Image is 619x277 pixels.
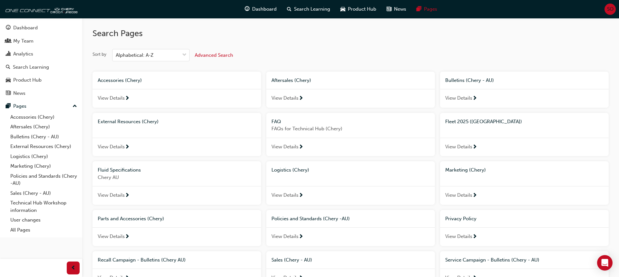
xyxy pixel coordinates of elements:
[266,210,435,246] a: Policies and Standards (Chery -AU)View Details
[340,5,345,13] span: car-icon
[445,257,539,263] span: Service Campaign - Bulletins (Chery - AU)
[8,198,80,215] a: Technical Hub Workshop information
[387,5,391,13] span: news-icon
[8,215,80,225] a: User changes
[93,28,609,39] h2: Search Pages
[417,5,421,13] span: pages-icon
[299,96,303,102] span: next-icon
[98,143,125,151] span: View Details
[98,77,142,83] span: Accessories (Chery)
[8,132,80,142] a: Bulletins (Chery - AU)
[445,77,494,83] span: Bulletins (Chery - AU)
[93,210,261,246] a: Parts and Accessories (Chery)View Details
[13,103,26,110] div: Pages
[287,5,291,13] span: search-icon
[98,167,141,173] span: Fluid Specifications
[13,90,25,97] div: News
[271,94,299,102] span: View Details
[294,5,330,13] span: Search Learning
[98,257,186,263] span: Recall Campaign - Bulletins (Chery AU)
[240,3,282,16] a: guage-iconDashboard
[472,193,477,199] span: next-icon
[472,144,477,150] span: next-icon
[445,233,472,240] span: View Details
[8,161,80,171] a: Marketing (Chery)
[6,104,11,109] span: pages-icon
[3,100,80,112] button: Pages
[445,94,472,102] span: View Details
[8,171,80,188] a: Policies and Standards (Chery -AU)
[266,72,435,108] a: Aftersales (Chery)View Details
[98,233,125,240] span: View Details
[8,188,80,198] a: Sales (Chery - AU)
[98,174,256,181] span: Chery AU
[445,192,472,199] span: View Details
[8,142,80,152] a: External Resources (Chery)
[445,119,522,124] span: Fleet 2025 ([GEOGRAPHIC_DATA])
[195,52,233,58] span: Advanced Search
[98,192,125,199] span: View Details
[424,5,437,13] span: Pages
[394,5,406,13] span: News
[440,113,609,156] a: Fleet 2025 ([GEOGRAPHIC_DATA])View Details
[348,5,376,13] span: Product Hub
[299,193,303,199] span: next-icon
[271,257,312,263] span: Sales (Chery - AU)
[381,3,411,16] a: news-iconNews
[73,102,77,111] span: up-icon
[299,144,303,150] span: next-icon
[6,91,11,96] span: news-icon
[8,225,80,235] a: All Pages
[125,96,130,102] span: next-icon
[13,76,42,84] div: Product Hub
[125,234,130,240] span: next-icon
[3,48,80,60] a: Analytics
[445,216,477,222] span: Privacy Policy
[125,193,130,199] span: next-icon
[282,3,335,16] a: search-iconSearch Learning
[271,77,311,83] span: Aftersales (Chery)
[93,72,261,108] a: Accessories (Chery)View Details
[3,61,80,73] a: Search Learning
[8,112,80,122] a: Accessories (Chery)
[607,5,614,13] span: SO
[6,64,10,70] span: search-icon
[6,25,11,31] span: guage-icon
[93,113,261,156] a: External Resources (Chery)View Details
[98,216,164,222] span: Parts and Accessories (Chery)
[3,22,80,34] a: Dashboard
[245,5,250,13] span: guage-icon
[299,234,303,240] span: next-icon
[266,113,435,156] a: FAQFAQs for Technical Hub (Chery)View Details
[597,255,613,271] div: Open Intercom Messenger
[440,72,609,108] a: Bulletins (Chery - AU)View Details
[13,64,49,71] div: Search Learning
[182,51,187,59] span: down-icon
[472,234,477,240] span: next-icon
[93,51,106,58] div: Sort by
[604,4,616,15] button: SO
[71,264,76,272] span: prev-icon
[98,94,125,102] span: View Details
[271,192,299,199] span: View Details
[93,161,261,205] a: Fluid SpecificationsChery AUView Details
[98,119,159,124] span: External Resources (Chery)
[13,37,34,45] div: My Team
[440,161,609,205] a: Marketing (Chery)View Details
[445,167,486,173] span: Marketing (Chery)
[3,3,77,15] img: oneconnect
[3,21,80,100] button: DashboardMy TeamAnalyticsSearch LearningProduct HubNews
[271,125,430,133] span: FAQs for Technical Hub (Chery)
[8,122,80,132] a: Aftersales (Chery)
[6,51,11,57] span: chart-icon
[440,210,609,246] a: Privacy PolicyView Details
[6,38,11,44] span: people-icon
[271,143,299,151] span: View Details
[252,5,277,13] span: Dashboard
[116,52,153,59] div: Alphabetical: A-Z
[3,35,80,47] a: My Team
[13,24,38,32] div: Dashboard
[266,161,435,205] a: Logistics (Chery)View Details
